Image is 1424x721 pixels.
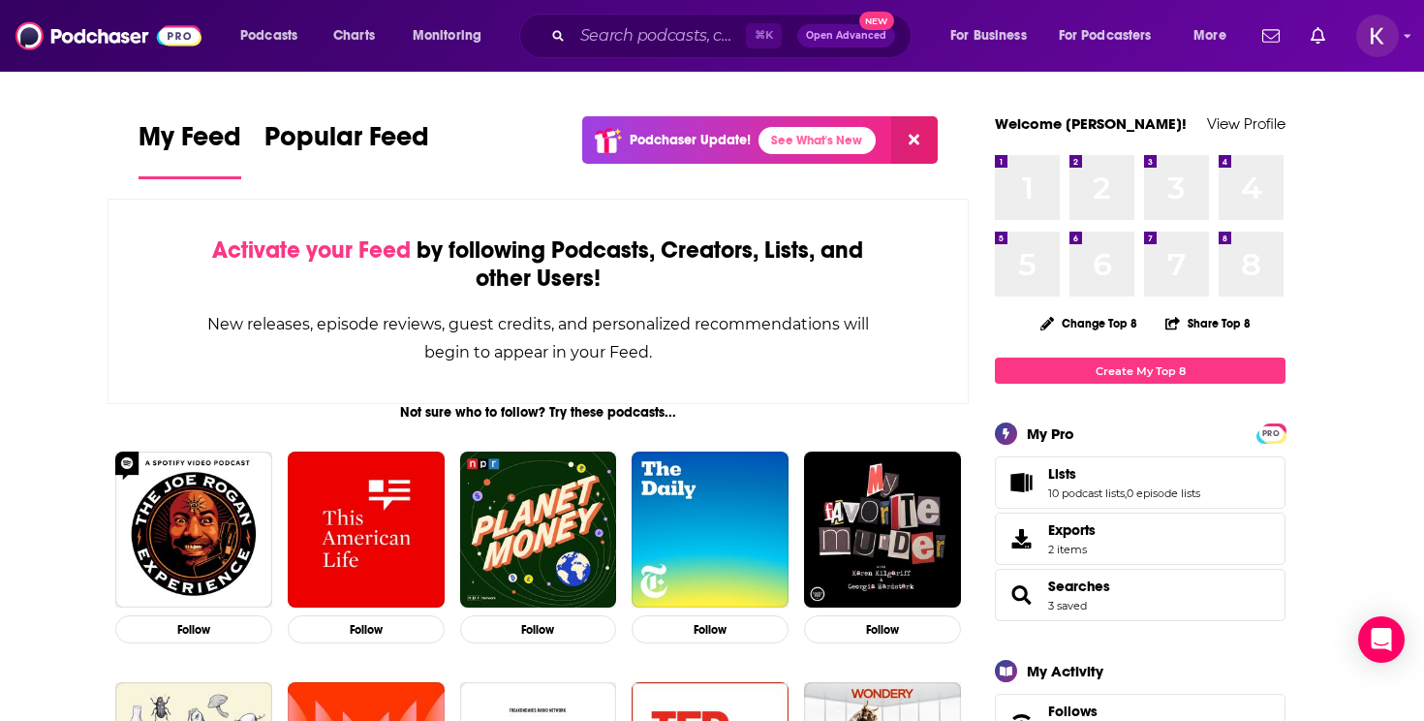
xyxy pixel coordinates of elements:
[538,14,930,58] div: Search podcasts, credits, & more...
[139,120,241,179] a: My Feed
[460,615,617,643] button: Follow
[139,120,241,165] span: My Feed
[1027,662,1103,680] div: My Activity
[1048,465,1200,483] a: Lists
[1356,15,1399,57] span: Logged in as kwignall
[1027,424,1074,443] div: My Pro
[797,24,895,47] button: Open AdvancedNew
[804,452,961,609] img: My Favorite Murder with Karen Kilgariff and Georgia Hardstark
[1002,581,1040,609] a: Searches
[1303,19,1333,52] a: Show notifications dropdown
[573,20,746,51] input: Search podcasts, credits, & more...
[264,120,429,165] span: Popular Feed
[995,513,1285,565] a: Exports
[288,615,445,643] button: Follow
[240,22,297,49] span: Podcasts
[1356,15,1399,57] button: Show profile menu
[1259,425,1283,440] a: PRO
[630,132,751,148] p: Podchaser Update!
[15,17,201,54] img: Podchaser - Follow, Share and Rate Podcasts
[1046,20,1180,51] button: open menu
[1048,521,1096,539] span: Exports
[1048,578,1110,595] a: Searches
[1207,114,1285,133] a: View Profile
[937,20,1051,51] button: open menu
[205,236,871,293] div: by following Podcasts, Creators, Lists, and other Users!
[1029,311,1149,335] button: Change Top 8
[995,114,1187,133] a: Welcome [PERSON_NAME]!
[115,452,272,609] img: The Joe Rogan Experience
[333,22,375,49] span: Charts
[995,358,1285,384] a: Create My Top 8
[288,452,445,609] img: This American Life
[1358,616,1405,663] div: Open Intercom Messenger
[1048,543,1096,556] span: 2 items
[995,569,1285,621] span: Searches
[321,20,387,51] a: Charts
[1259,426,1283,441] span: PRO
[1048,486,1125,500] a: 10 podcast lists
[399,20,507,51] button: open menu
[1125,486,1127,500] span: ,
[746,23,782,48] span: ⌘ K
[1048,703,1226,720] a: Follows
[1002,469,1040,496] a: Lists
[1127,486,1200,500] a: 0 episode lists
[264,120,429,179] a: Popular Feed
[859,12,894,30] span: New
[212,235,411,265] span: Activate your Feed
[1180,20,1251,51] button: open menu
[758,127,876,154] a: See What's New
[108,404,969,421] div: Not sure who to follow? Try these podcasts...
[205,310,871,366] div: New releases, episode reviews, guest credits, and personalized recommendations will begin to appe...
[1356,15,1399,57] img: User Profile
[1059,22,1152,49] span: For Podcasters
[115,615,272,643] button: Follow
[632,452,789,609] img: The Daily
[1048,703,1098,720] span: Follows
[460,452,617,609] img: Planet Money
[1048,465,1076,483] span: Lists
[413,22,481,49] span: Monitoring
[1193,22,1226,49] span: More
[995,456,1285,509] span: Lists
[806,31,886,41] span: Open Advanced
[227,20,323,51] button: open menu
[632,615,789,643] button: Follow
[950,22,1027,49] span: For Business
[1048,599,1087,612] a: 3 saved
[1164,304,1252,342] button: Share Top 8
[804,615,961,643] button: Follow
[1002,525,1040,552] span: Exports
[1254,19,1287,52] a: Show notifications dropdown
